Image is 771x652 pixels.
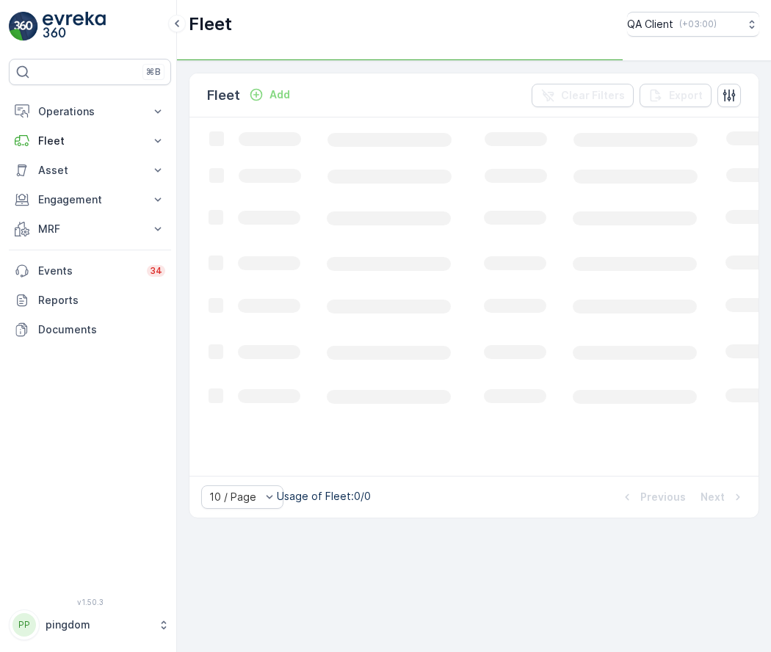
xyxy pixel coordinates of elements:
[679,18,717,30] p: ( +03:00 )
[38,222,142,236] p: MRF
[38,264,138,278] p: Events
[269,87,290,102] p: Add
[146,66,161,78] p: ⌘B
[9,609,171,640] button: PPpingdom
[561,88,625,103] p: Clear Filters
[532,84,634,107] button: Clear Filters
[46,617,151,632] p: pingdom
[699,488,747,506] button: Next
[277,489,371,504] p: Usage of Fleet : 0/0
[618,488,687,506] button: Previous
[189,12,232,36] p: Fleet
[640,490,686,504] p: Previous
[627,12,759,37] button: QA Client(+03:00)
[38,104,142,119] p: Operations
[9,126,171,156] button: Fleet
[43,12,106,41] img: logo_light-DOdMpM7g.png
[9,286,171,315] a: Reports
[38,134,142,148] p: Fleet
[640,84,712,107] button: Export
[627,17,673,32] p: QA Client
[150,265,162,277] p: 34
[9,12,38,41] img: logo
[243,86,296,104] button: Add
[9,598,171,606] span: v 1.50.3
[38,163,142,178] p: Asset
[38,192,142,207] p: Engagement
[669,88,703,103] p: Export
[38,322,165,337] p: Documents
[9,256,171,286] a: Events34
[9,315,171,344] a: Documents
[701,490,725,504] p: Next
[9,97,171,126] button: Operations
[9,156,171,185] button: Asset
[38,293,165,308] p: Reports
[12,613,36,637] div: PP
[9,185,171,214] button: Engagement
[9,214,171,244] button: MRF
[207,85,240,106] p: Fleet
